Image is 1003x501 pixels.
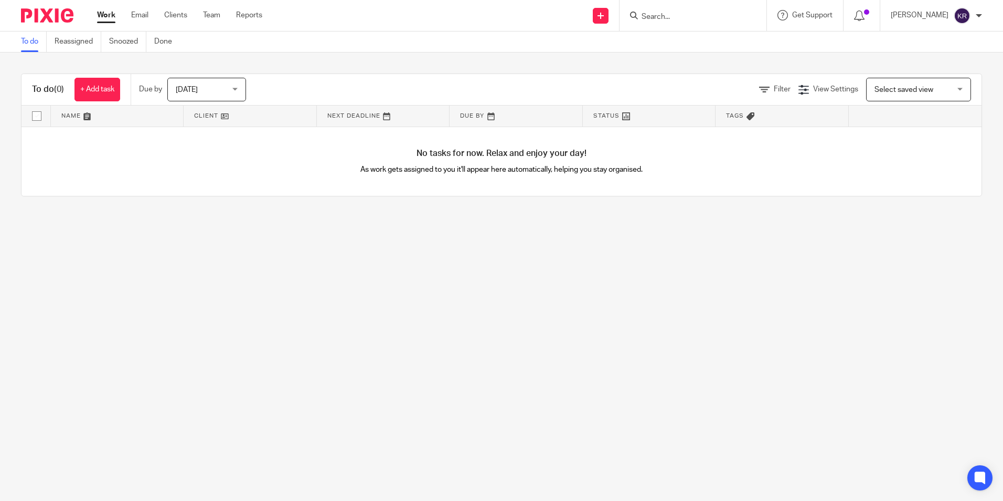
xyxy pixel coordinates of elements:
[774,86,791,93] span: Filter
[54,85,64,93] span: (0)
[97,10,115,20] a: Work
[954,7,970,24] img: svg%3E
[22,148,981,159] h4: No tasks for now. Relax and enjoy your day!
[164,10,187,20] a: Clients
[176,86,198,93] span: [DATE]
[813,86,858,93] span: View Settings
[726,113,744,119] span: Tags
[55,32,101,52] a: Reassigned
[139,84,162,95] p: Due by
[891,10,948,20] p: [PERSON_NAME]
[32,84,64,95] h1: To do
[236,10,262,20] a: Reports
[262,164,742,175] p: As work gets assigned to you it'll appear here automatically, helping you stay organised.
[203,10,220,20] a: Team
[131,10,148,20] a: Email
[109,32,146,52] a: Snoozed
[874,86,933,93] span: Select saved view
[792,12,833,19] span: Get Support
[21,32,47,52] a: To do
[21,8,73,23] img: Pixie
[74,78,120,101] a: + Add task
[641,13,735,22] input: Search
[154,32,180,52] a: Done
